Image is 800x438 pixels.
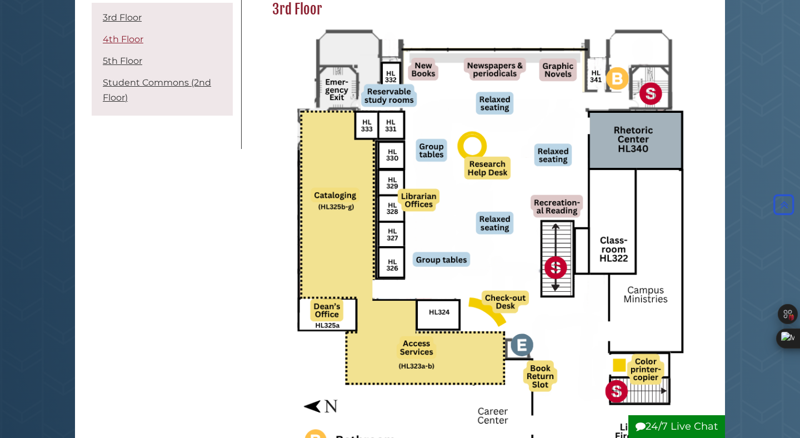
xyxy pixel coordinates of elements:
a: Back to Top [771,199,797,211]
button: 24/7 Live Chat [628,415,725,438]
a: 5th Floor [103,56,142,66]
a: 4th Floor [103,34,143,44]
a: 3rd Floor [103,12,142,23]
h2: 3rd Floor [267,1,692,18]
a: Student Commons (2nd Floor) [103,77,211,103]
